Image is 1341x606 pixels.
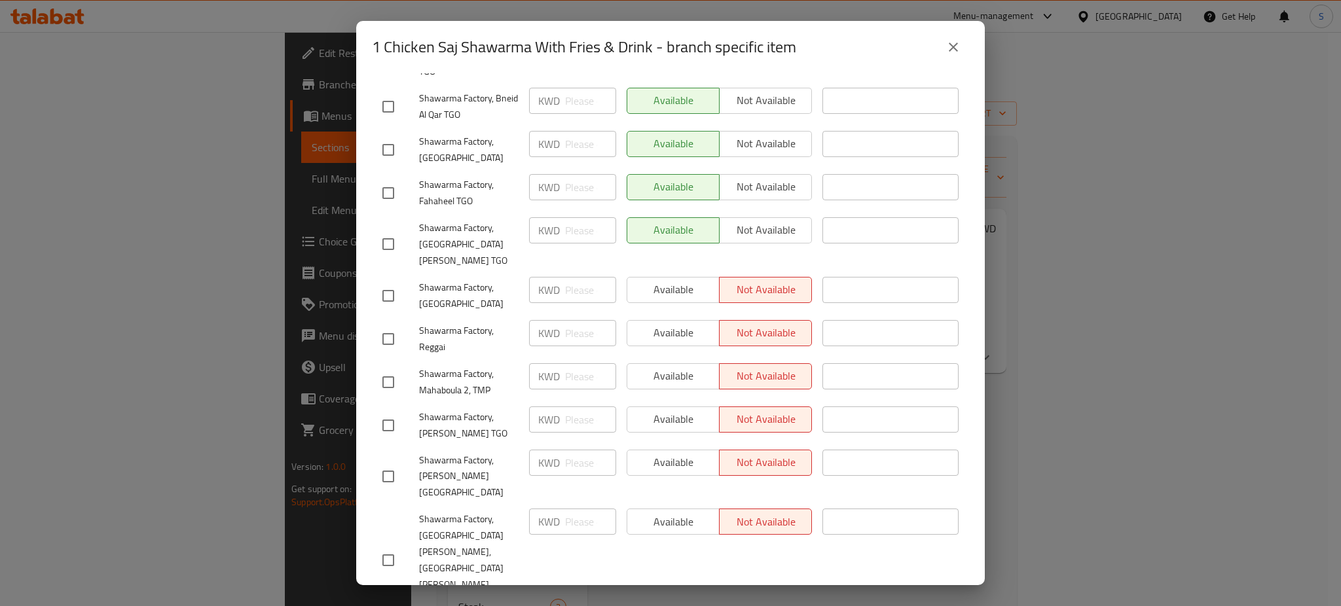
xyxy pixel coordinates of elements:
[565,174,616,200] input: Please enter price
[538,368,560,384] p: KWD
[538,282,560,298] p: KWD
[419,279,519,312] span: Shawarma Factory,[GEOGRAPHIC_DATA]
[565,406,616,433] input: Please enter price
[538,223,560,238] p: KWD
[419,323,519,355] span: Shawarma Factory, Reggai
[538,179,560,195] p: KWD
[419,220,519,269] span: Shawarma Factory, [GEOGRAPHIC_DATA][PERSON_NAME] TGO
[419,366,519,399] span: Shawarma Factory, Mahaboula 2, TMP
[538,325,560,341] p: KWD
[565,88,616,114] input: Please enter price
[419,452,519,501] span: Shawarma Factory, [PERSON_NAME][GEOGRAPHIC_DATA]
[538,412,560,427] p: KWD
[565,217,616,243] input: Please enter price
[419,177,519,209] span: Shawarma Factory, Fahaheel TGO
[565,508,616,535] input: Please enter price
[419,409,519,442] span: Shawarma Factory, [PERSON_NAME] TGO
[538,455,560,471] p: KWD
[419,134,519,166] span: Shawarma Factory, [GEOGRAPHIC_DATA]
[565,320,616,346] input: Please enter price
[938,31,969,63] button: close
[565,131,616,157] input: Please enter price
[419,90,519,123] span: Shawarma Factory, Bneid Al Qar TGO
[538,136,560,152] p: KWD
[565,363,616,389] input: Please enter price
[565,450,616,476] input: Please enter price
[538,514,560,529] p: KWD
[372,37,796,58] h2: 1 Chicken Saj Shawarma With Fries & Drink - branch specific item
[538,93,560,109] p: KWD
[419,31,519,80] span: Shawarma Factory, Ardiya Small Industrial TGO
[565,277,616,303] input: Please enter price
